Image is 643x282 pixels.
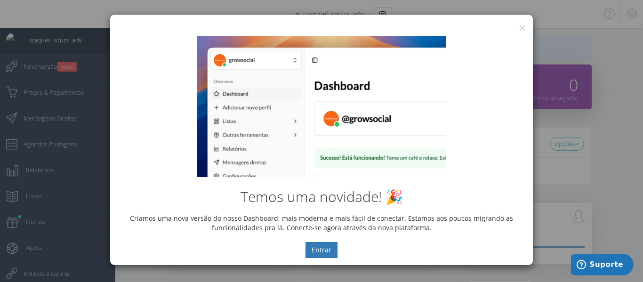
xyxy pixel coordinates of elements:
p: Criamos uma nova versão do nosso Dashboard, mais moderna e mais fácil de conectar. Estamos aos po... [117,214,526,233]
iframe: Abre um widget para que você possa encontrar mais informações [571,254,634,277]
button: Entrar [305,242,338,258]
button: × [519,21,526,34]
h2: Temos uma novidade! 🎉 [117,189,526,204]
img: New Dashboard [197,36,446,177]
